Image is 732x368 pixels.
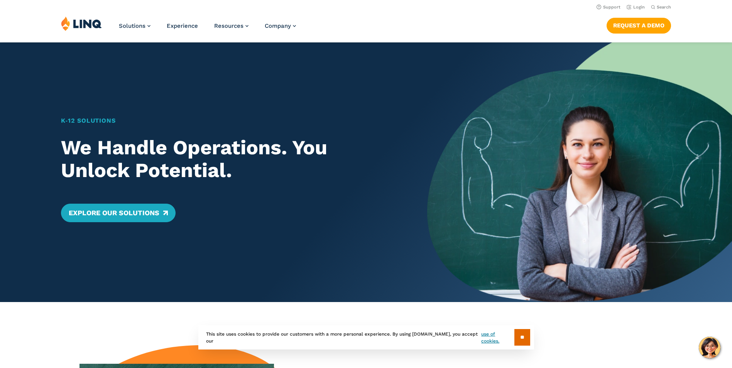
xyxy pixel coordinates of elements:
a: use of cookies. [481,331,514,344]
a: Support [597,5,620,10]
span: Resources [214,22,243,29]
a: Resources [214,22,249,29]
button: Hello, have a question? Let’s chat. [699,337,720,358]
a: Request a Demo [607,18,671,33]
a: Company [265,22,296,29]
span: Company [265,22,291,29]
nav: Button Navigation [607,16,671,33]
button: Open Search Bar [651,4,671,10]
a: Explore Our Solutions [61,204,176,222]
a: Login [627,5,645,10]
a: Solutions [119,22,150,29]
h1: K‑12 Solutions [61,116,397,125]
img: LINQ | K‑12 Software [61,16,102,31]
a: Experience [167,22,198,29]
span: Search [657,5,671,10]
h2: We Handle Operations. You Unlock Potential. [61,136,397,182]
img: Home Banner [427,42,732,302]
nav: Primary Navigation [119,16,296,42]
div: This site uses cookies to provide our customers with a more personal experience. By using [DOMAIN... [198,325,534,349]
span: Solutions [119,22,145,29]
